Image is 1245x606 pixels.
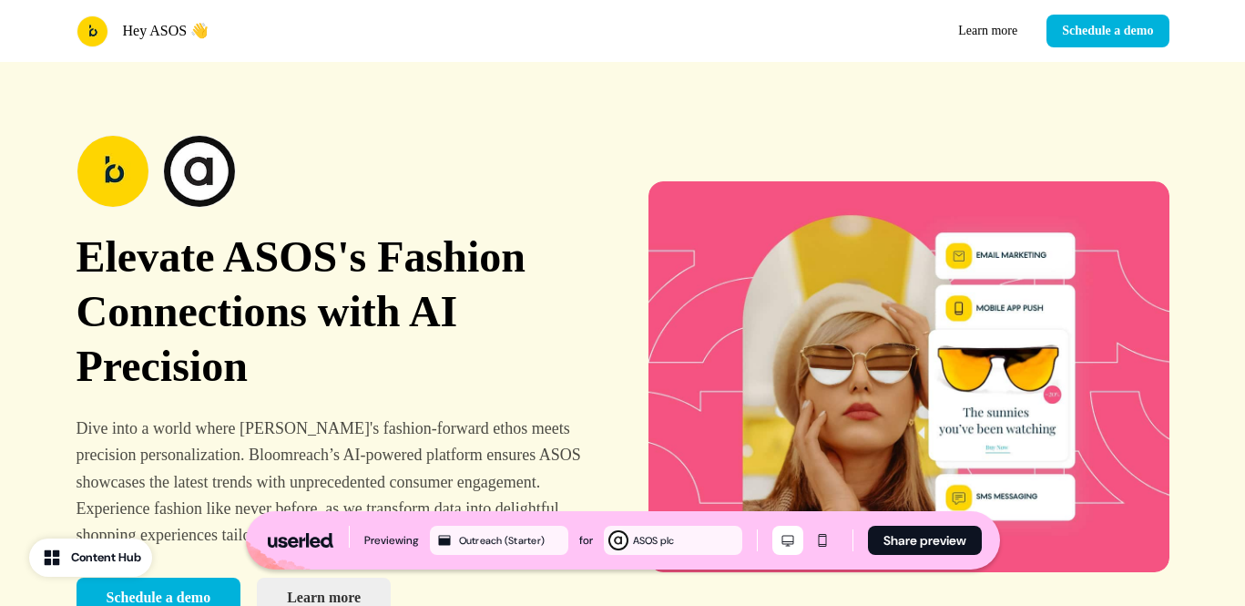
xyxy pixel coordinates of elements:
p: Dive into a world where [PERSON_NAME]'s fashion-forward ethos meets precision personalization. Bl... [77,416,597,549]
button: Mobile mode [807,526,838,555]
p: Elevate ASOS's Fashion Connections with AI Precision [77,230,597,394]
div: for [579,531,593,550]
button: Desktop mode [772,526,803,555]
div: ASOS plc [633,532,739,549]
div: Content Hub [71,549,141,567]
a: Learn more [944,15,1032,47]
button: Content Hub [29,539,152,577]
button: Share preview [868,526,982,555]
div: Previewing [364,531,419,550]
button: Schedule a demo [1046,15,1168,47]
div: Outreach (Starter) [459,532,565,549]
p: Hey ASOS 👋 [123,20,209,42]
